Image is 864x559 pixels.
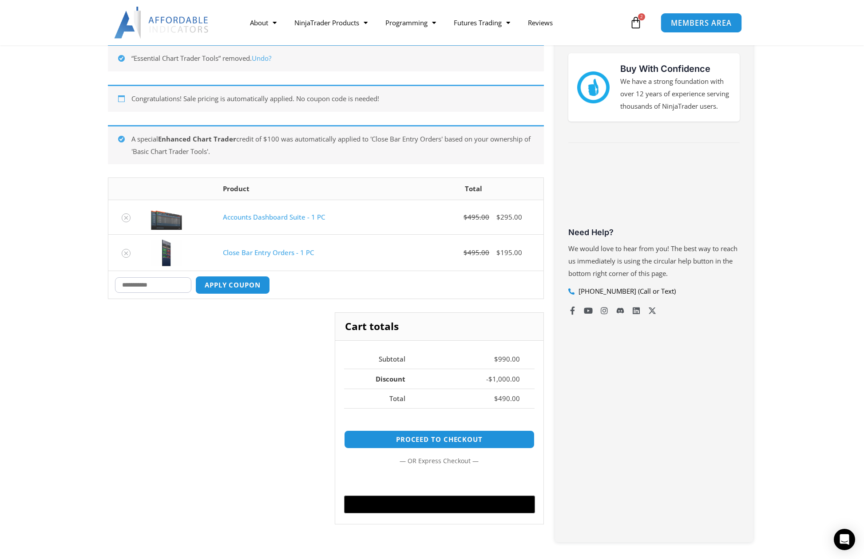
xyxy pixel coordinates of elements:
[344,430,535,449] a: Proceed to checkout
[834,529,855,550] div: Open Intercom Messenger
[223,213,325,221] a: Accounts Dashboard Suite - 1 PC
[285,12,377,33] a: NinjaTrader Products
[494,394,498,403] span: $
[252,54,271,63] a: Undo?
[223,248,314,257] a: Close Bar Entry Orders - 1 PC
[151,205,182,230] img: Screenshot 2024-08-26 155710eeeee | Affordable Indicators – NinjaTrader
[108,125,544,165] div: A special credit of $100 was automatically applied to 'Close Bar Entry Orders' based on your owne...
[114,7,210,39] img: LogoAI | Affordable Indicators – NinjaTrader
[577,71,609,103] img: mark thumbs good 43913 | Affordable Indicators – NinjaTrader
[496,248,522,257] bdi: 195.00
[241,12,627,33] nav: Menu
[342,472,536,493] iframe: Secure express checkout frame
[377,12,445,33] a: Programming
[464,213,468,221] span: $
[576,285,676,298] span: [PHONE_NUMBER] (Call or Text)
[496,213,522,221] bdi: 295.00
[335,313,543,340] h2: Cart totals
[494,354,520,363] bdi: 990.00
[496,213,500,221] span: $
[108,44,544,71] div: “Essential Chart Trader Tools” removed.
[620,75,731,113] p: We have a strong foundation with over 12 years of experience serving thousands of NinjaTrader users.
[216,178,403,200] th: Product
[344,350,420,369] th: Subtotal
[488,374,492,383] span: $
[344,455,535,467] p: — or —
[122,249,131,258] a: Remove Close Bar Entry Orders - 1 PC from cart
[494,354,498,363] span: $
[486,374,488,383] span: -
[620,62,731,75] h3: Buy With Confidence
[496,248,500,257] span: $
[464,248,489,257] bdi: 495.00
[494,394,520,403] bdi: 490.00
[568,244,737,278] span: We would love to hear from you! The best way to reach us immediately is using the circular help b...
[445,12,519,33] a: Futures Trading
[344,389,420,409] th: Total
[464,248,468,257] span: $
[638,13,645,20] span: 2
[568,158,740,225] iframe: Customer reviews powered by Trustpilot
[488,374,520,383] bdi: 1,000.00
[519,12,562,33] a: Reviews
[464,213,489,221] bdi: 495.00
[158,134,236,143] strong: Enhanced Chart Trader
[195,276,270,294] button: Apply coupon
[403,178,543,200] th: Total
[568,227,740,237] h3: Need Help?
[241,12,285,33] a: About
[344,369,420,389] th: Discount
[108,85,544,112] div: Congratulations! Sale pricing is automatically applied. No coupon code is needed!
[122,213,131,222] a: Remove Accounts Dashboard Suite - 1 PC from cart
[661,12,742,32] a: MEMBERS AREA
[151,240,182,266] img: CloseBarOrders | Affordable Indicators – NinjaTrader
[671,19,732,27] span: MEMBERS AREA
[344,418,535,426] iframe: PayPal Message 2
[616,10,655,35] a: 2
[344,496,535,513] button: Buy with GPay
